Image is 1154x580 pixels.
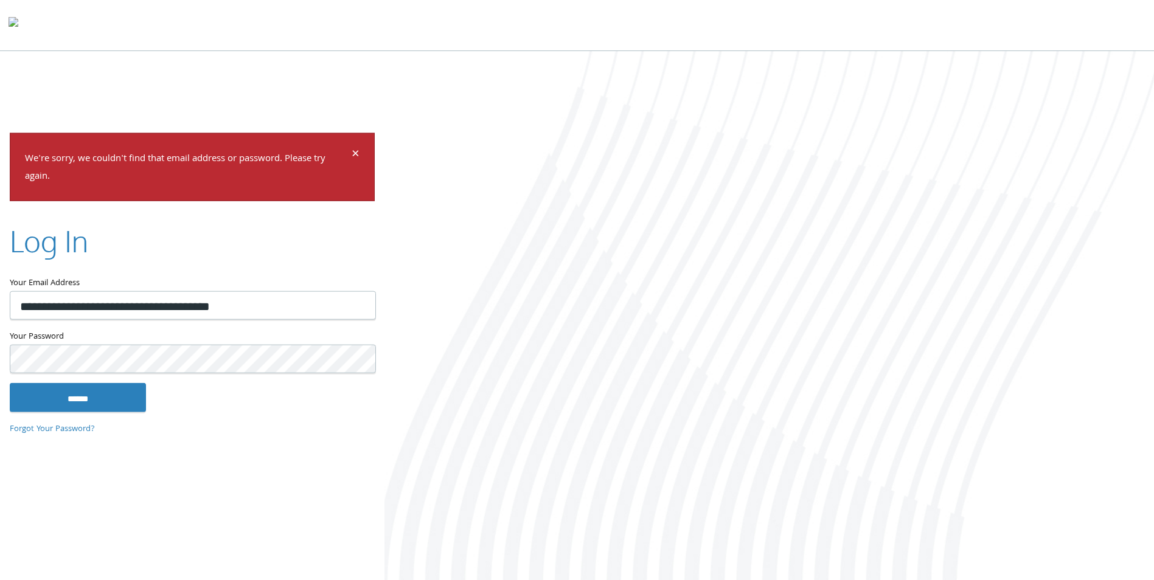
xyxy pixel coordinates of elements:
a: Forgot Your Password? [10,423,95,436]
span: × [352,143,360,167]
button: Dismiss alert [352,148,360,163]
img: todyl-logo-dark.svg [9,13,18,37]
p: We're sorry, we couldn't find that email address or password. Please try again. [25,151,350,186]
label: Your Password [10,329,375,344]
h2: Log In [10,220,88,261]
